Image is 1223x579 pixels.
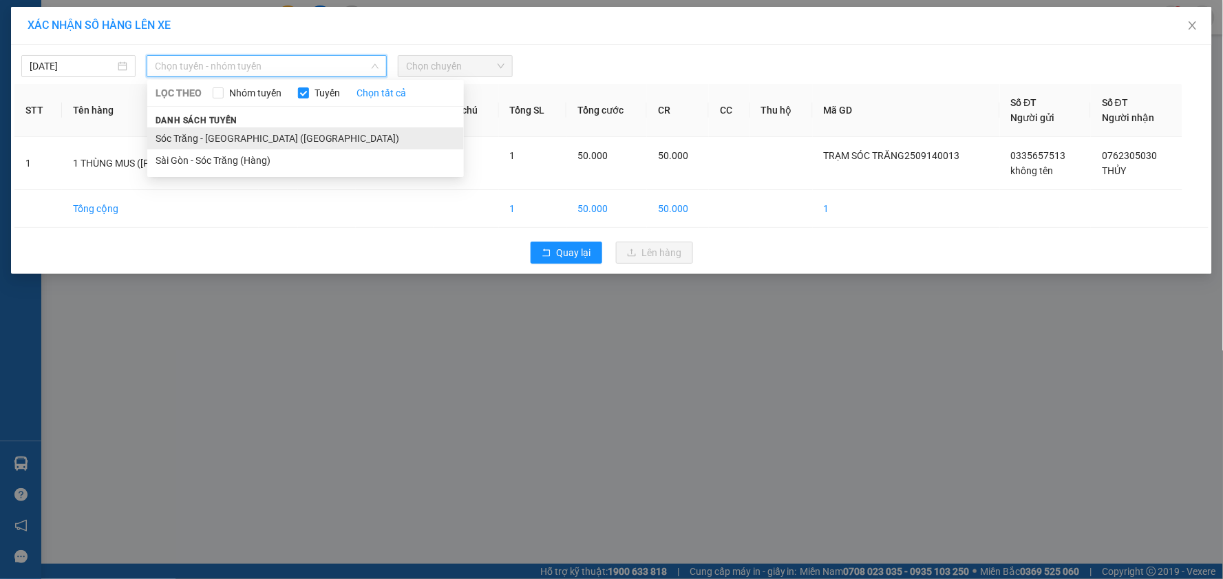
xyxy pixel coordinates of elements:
[1102,150,1157,161] span: 0762305030
[14,84,62,137] th: STT
[14,85,150,136] span: Trạm Sóc Trăng
[647,84,709,137] th: CR
[658,150,688,161] span: 50.000
[813,84,1000,137] th: Mã GD
[224,85,287,101] span: Nhóm tuyến
[28,19,171,32] span: XÁC NHẬN SỐ HÀNG LÊN XE
[1011,97,1037,108] span: Số ĐT
[147,127,464,149] li: Sóc Trăng - [GEOGRAPHIC_DATA] ([GEOGRAPHIC_DATA])
[542,248,551,259] span: rollback
[1011,165,1054,176] span: không tên
[371,62,379,70] span: down
[62,137,259,190] td: 1 THÙNG MUS ([PERSON_NAME])
[1187,20,1198,31] span: close
[616,242,693,264] button: uploadLên hàng
[406,56,504,76] span: Chọn chuyến
[1102,97,1128,108] span: Số ĐT
[156,85,202,101] span: LỌC THEO
[434,84,499,137] th: Ghi chú
[357,85,406,101] a: Chọn tất cả
[499,190,566,228] td: 1
[647,190,709,228] td: 50.000
[14,137,62,190] td: 1
[577,150,608,161] span: 50.000
[123,13,266,28] strong: XE KHÁCH MỸ DUYÊN
[510,150,515,161] span: 1
[1173,7,1212,45] button: Close
[557,245,591,260] span: Quay lại
[309,85,345,101] span: Tuyến
[138,48,250,62] strong: PHIẾU GỬI HÀNG
[1011,112,1055,123] span: Người gửi
[499,84,566,137] th: Tổng SL
[1102,112,1154,123] span: Người nhận
[14,85,150,136] span: Gửi:
[824,150,959,161] span: TRẠM SÓC TRĂNG2509140013
[709,84,749,137] th: CC
[62,84,259,137] th: Tên hàng
[147,149,464,171] li: Sài Gòn - Sóc Trăng (Hàng)
[566,190,647,228] td: 50.000
[155,56,379,76] span: Chọn tuyến - nhóm tuyến
[531,242,602,264] button: rollbackQuay lại
[1011,150,1066,161] span: 0335657513
[566,84,647,137] th: Tổng cước
[750,84,813,137] th: Thu hộ
[147,114,246,127] span: Danh sách tuyến
[140,34,237,44] span: TP.HCM -SÓC TRĂNG
[1102,165,1126,176] span: THỦY
[62,190,259,228] td: Tổng cộng
[813,190,1000,228] td: 1
[30,59,115,74] input: 14/09/2025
